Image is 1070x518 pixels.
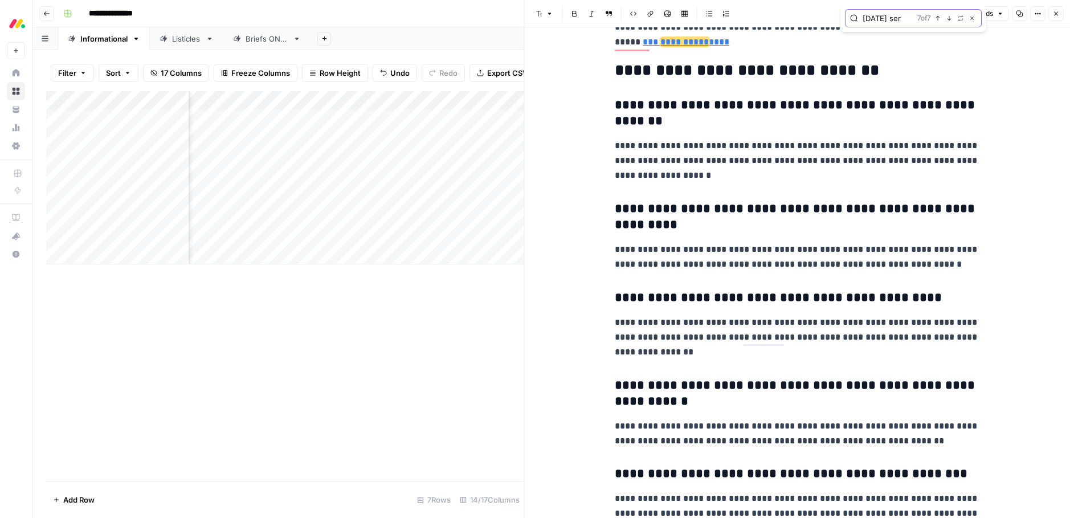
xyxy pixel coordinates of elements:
[302,64,368,82] button: Row Height
[487,67,528,79] span: Export CSV
[51,64,94,82] button: Filter
[161,67,202,79] span: 17 Columns
[320,67,361,79] span: Row Height
[231,67,290,79] span: Freeze Columns
[863,13,913,24] input: Search
[390,67,410,79] span: Undo
[7,137,25,155] a: Settings
[7,245,25,263] button: Help + Support
[917,13,931,23] span: 7 of 7
[7,119,25,137] a: Usage
[413,491,455,509] div: 7 Rows
[58,67,76,79] span: Filter
[469,64,535,82] button: Export CSV
[7,82,25,100] a: Browse
[143,64,209,82] button: 17 Columns
[46,491,101,509] button: Add Row
[7,100,25,119] a: Your Data
[58,27,150,50] a: Informational
[150,27,223,50] a: Listicles
[63,494,95,505] span: Add Row
[7,9,25,38] button: Workspace: Monday.com
[214,64,297,82] button: Freeze Columns
[172,33,201,44] div: Listicles
[439,67,458,79] span: Redo
[223,27,311,50] a: Briefs ONLY
[422,64,465,82] button: Redo
[246,33,288,44] div: Briefs ONLY
[99,64,138,82] button: Sort
[80,33,128,44] div: Informational
[7,227,25,245] button: What's new?
[455,491,524,509] div: 14/17 Columns
[7,227,24,244] div: What's new?
[7,13,27,34] img: Monday.com Logo
[7,209,25,227] a: AirOps Academy
[373,64,417,82] button: Undo
[106,67,121,79] span: Sort
[7,64,25,82] a: Home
